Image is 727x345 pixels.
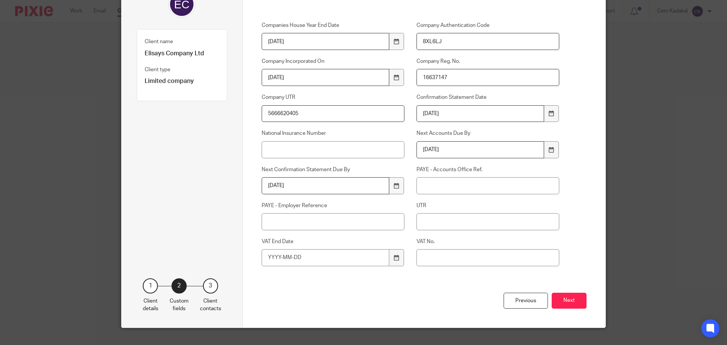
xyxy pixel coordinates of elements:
[262,94,405,101] label: Company UTR
[143,278,158,293] div: 1
[262,238,405,245] label: VAT End Date
[200,297,221,313] p: Client contacts
[145,66,170,73] label: Client type
[417,94,560,101] label: Confirmation Statement Date
[170,297,189,313] p: Custom fields
[143,297,158,313] p: Client details
[145,77,219,85] p: Limited company
[262,58,405,65] label: Company Incorporated On
[145,38,173,45] label: Client name
[262,69,390,86] input: Use the arrow keys to pick a date
[203,278,218,293] div: 3
[417,105,544,122] input: Use the arrow keys to pick a date
[262,177,390,194] input: Use the arrow keys to pick a date
[417,22,560,29] label: Company Authentication Code
[172,278,187,293] div: 2
[262,22,405,29] label: Companies House Year End Date
[504,293,548,309] div: Previous
[417,238,560,245] label: VAT No.
[417,130,560,137] label: Next Accounts Due By
[417,58,560,65] label: Company Reg. No.
[417,141,544,158] input: Use the arrow keys to pick a date
[262,202,405,209] label: PAYE - Employer Reference
[145,50,219,58] p: Elisays Company Ltd
[262,130,405,137] label: National Insurance Number
[262,249,390,266] input: YYYY-MM-DD
[552,293,587,309] button: Next
[417,202,560,209] label: UTR
[262,166,405,173] label: Next Confirmation Statement Due By
[417,166,560,173] label: PAYE - Accounts Office Ref.
[262,33,390,50] input: Use the arrow keys to pick a date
